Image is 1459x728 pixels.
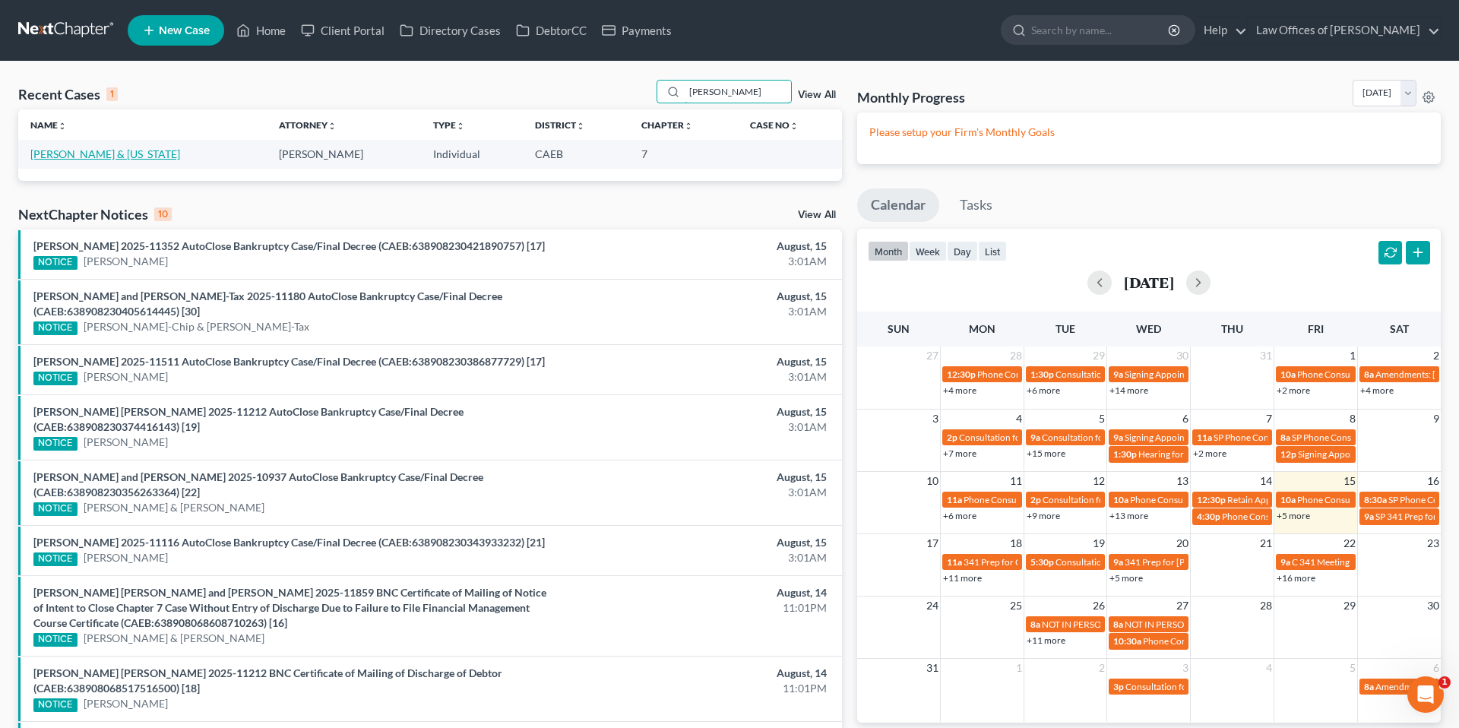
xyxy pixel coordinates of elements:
span: 11a [947,556,962,568]
span: Phone Consultation for [PERSON_NAME] [1130,494,1296,505]
div: NOTICE [33,256,78,270]
a: [PERSON_NAME] [84,550,168,565]
span: 18 [1008,534,1024,552]
span: Sun [888,322,910,335]
div: 3:01AM [572,304,827,319]
a: +2 more [1277,385,1310,396]
div: 3:01AM [572,254,827,269]
span: 9a [1113,556,1123,568]
i: unfold_more [684,122,693,131]
span: Hearing for [PERSON_NAME] [1138,448,1257,460]
span: Phone Consultation for [PERSON_NAME] [PERSON_NAME] [977,369,1216,380]
button: day [947,241,978,261]
span: 15 [1342,472,1357,490]
span: Signing Appointment for [PERSON_NAME], [PERSON_NAME] [1125,432,1370,443]
a: [PERSON_NAME] & [PERSON_NAME] [84,500,264,515]
span: NOT IN PERSON APPTS. [1125,619,1221,630]
td: CAEB [523,140,629,168]
span: 3 [1181,659,1190,677]
span: Phone Consultation for [PERSON_NAME] [1143,635,1309,647]
a: [PERSON_NAME]-Chip & [PERSON_NAME]-Tax [84,319,309,334]
span: Consultation for [PERSON_NAME] [1042,432,1180,443]
a: +9 more [1027,510,1060,521]
span: 341 Prep for Okpaliwu, [PERSON_NAME] & [PERSON_NAME] [964,556,1209,568]
span: 9 [1432,410,1441,428]
span: 27 [925,347,940,365]
a: [PERSON_NAME] [84,254,168,269]
a: Case Nounfold_more [750,119,799,131]
a: +2 more [1193,448,1226,459]
span: Sat [1390,322,1409,335]
a: [PERSON_NAME] [PERSON_NAME] 2025-11212 AutoClose Bankruptcy Case/Final Decree (CAEB:6389082303744... [33,405,464,433]
i: unfold_more [58,122,67,131]
span: 29 [1342,597,1357,615]
span: 1:30p [1030,369,1054,380]
a: +11 more [943,572,982,584]
input: Search by name... [1031,16,1170,44]
span: 26 [1091,597,1106,615]
span: 3 [931,410,940,428]
a: View All [798,90,836,100]
div: August, 15 [572,289,827,304]
span: 11a [947,494,962,505]
span: Phone Consultation for [PERSON_NAME] [964,494,1129,505]
span: 5 [1097,410,1106,428]
a: +4 more [1360,385,1394,396]
span: Consultation for [PERSON_NAME], Inaudible [1125,681,1306,692]
span: Wed [1136,322,1161,335]
span: Phone Consultation for [PERSON_NAME] [1222,511,1388,522]
span: 8a [1364,681,1374,692]
a: [PERSON_NAME] & [PERSON_NAME] [84,631,264,646]
span: Amendments: [1375,681,1431,692]
div: Recent Cases [18,85,118,103]
div: August, 15 [572,239,827,254]
a: [PERSON_NAME] and [PERSON_NAME]-Tax 2025-11180 AutoClose Bankruptcy Case/Final Decree (CAEB:63890... [33,290,502,318]
p: Please setup your Firm's Monthly Goals [869,125,1429,140]
div: 10 [154,207,172,221]
span: 2 [1097,659,1106,677]
div: 3:01AM [572,419,827,435]
span: 9a [1113,432,1123,443]
span: 10a [1280,369,1296,380]
span: 10a [1113,494,1128,505]
div: NOTICE [33,321,78,335]
div: NOTICE [33,502,78,516]
a: +7 more [943,448,976,459]
div: August, 15 [572,535,827,550]
span: 14 [1258,472,1274,490]
div: 3:01AM [572,550,827,565]
span: 4 [1014,410,1024,428]
span: 8a [1113,619,1123,630]
div: 3:01AM [572,485,827,500]
span: 21 [1258,534,1274,552]
a: Typeunfold_more [433,119,465,131]
h2: [DATE] [1124,274,1174,290]
a: [PERSON_NAME] and [PERSON_NAME] 2025-10937 AutoClose Bankruptcy Case/Final Decree (CAEB:638908230... [33,470,483,499]
div: 11:01PM [572,600,827,616]
a: [PERSON_NAME] 2025-11352 AutoClose Bankruptcy Case/Final Decree (CAEB:638908230421890757) [17] [33,239,545,252]
span: 2p [947,432,957,443]
div: 11:01PM [572,681,827,696]
a: [PERSON_NAME] & [US_STATE] [30,147,180,160]
span: 10a [1280,494,1296,505]
iframe: Intercom live chat [1407,676,1444,713]
h3: Monthly Progress [857,88,965,106]
a: Districtunfold_more [535,119,585,131]
span: 16 [1426,472,1441,490]
span: 30 [1426,597,1441,615]
td: 7 [629,140,738,168]
div: NOTICE [33,372,78,385]
a: Calendar [857,188,939,222]
span: 1 [1348,347,1357,365]
span: 7 [1264,410,1274,428]
span: 8 [1348,410,1357,428]
a: +15 more [1027,448,1065,459]
div: August, 15 [572,470,827,485]
span: Thu [1221,322,1243,335]
span: 12:30p [1197,494,1226,505]
a: +16 more [1277,572,1315,584]
a: Client Portal [293,17,392,44]
a: +4 more [943,385,976,396]
span: 17 [925,534,940,552]
a: View All [798,210,836,220]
